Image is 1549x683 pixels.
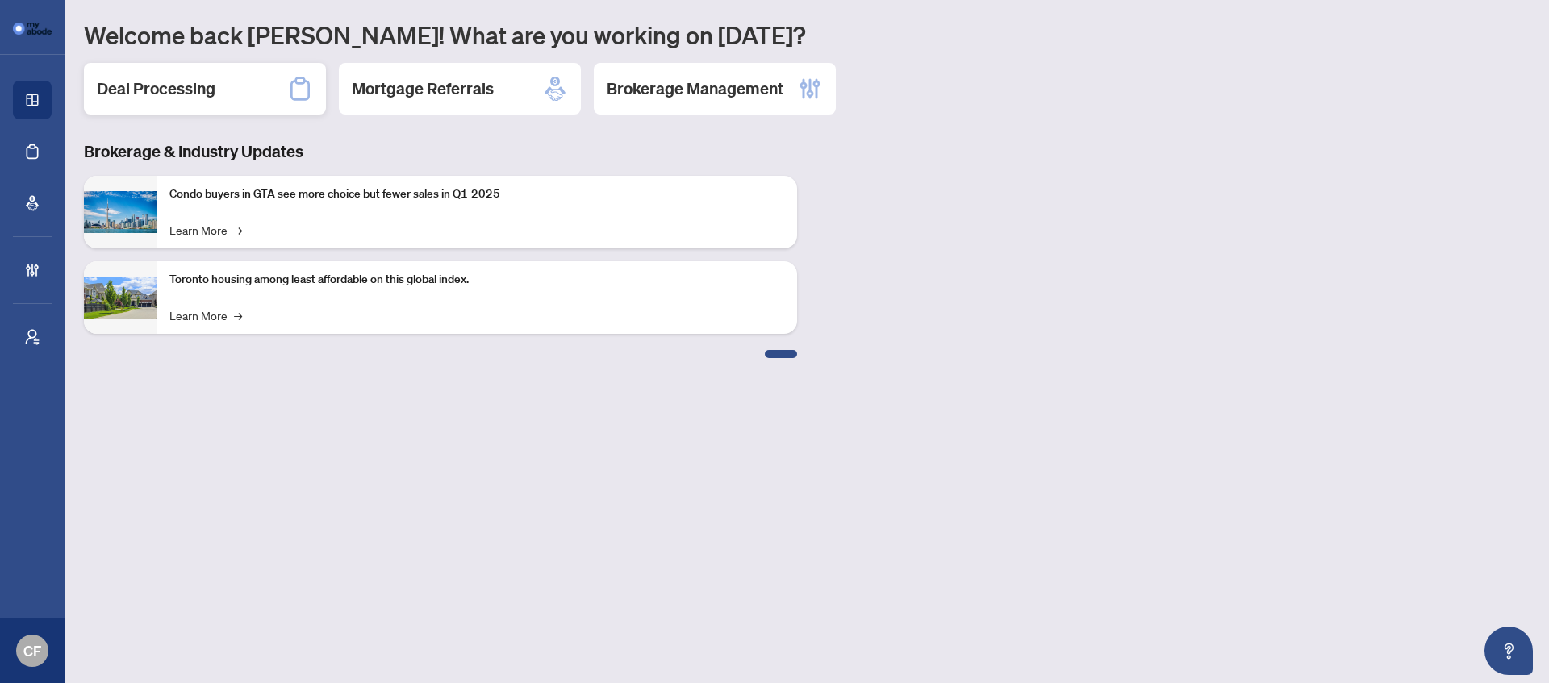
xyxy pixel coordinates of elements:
a: Learn More→ [169,306,242,324]
p: Condo buyers in GTA see more choice but fewer sales in Q1 2025 [169,185,784,203]
span: → [234,221,242,239]
img: Toronto housing among least affordable on this global index. [84,277,157,319]
img: Condo buyers in GTA see more choice but fewer sales in Q1 2025 [84,191,157,233]
p: Toronto housing among least affordable on this global index. [169,271,784,289]
h3: Brokerage & Industry Updates [84,140,797,163]
h2: Brokerage Management [607,77,783,100]
span: user-switch [24,329,40,345]
h1: Welcome back [PERSON_NAME]! What are you working on [DATE]? [84,19,1530,50]
span: → [234,306,242,324]
a: Learn More→ [169,221,242,239]
img: logo [13,23,52,35]
button: Open asap [1484,627,1533,675]
h2: Mortgage Referrals [352,77,494,100]
span: CF [23,639,41,662]
h2: Deal Processing [97,77,215,100]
